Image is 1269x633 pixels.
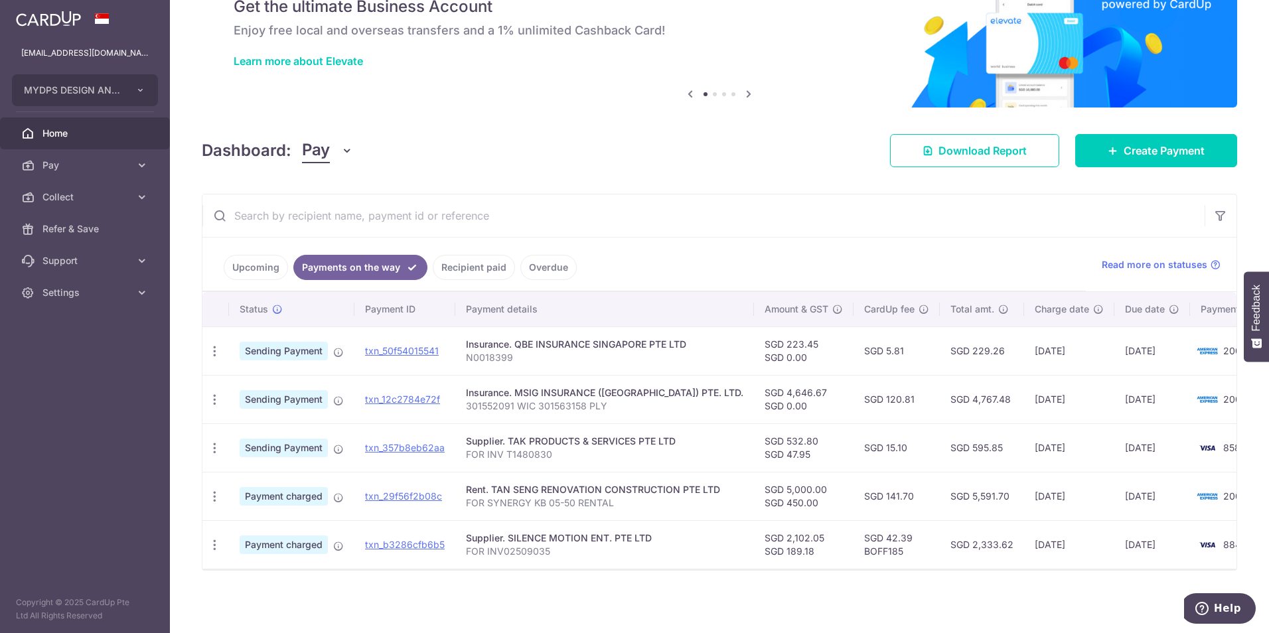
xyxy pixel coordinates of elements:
[240,390,328,409] span: Sending Payment
[940,423,1024,472] td: SGD 595.85
[754,423,854,472] td: SGD 532.80 SGD 47.95
[1114,472,1190,520] td: [DATE]
[1223,345,1245,356] span: 2001
[1223,539,1247,550] span: 8843
[466,531,743,545] div: Supplier. SILENCE MOTION ENT. PTE LTD
[754,326,854,375] td: SGD 223.45 SGD 0.00
[890,134,1059,167] a: Download Report
[42,222,130,236] span: Refer & Save
[365,490,442,502] a: txn_29f56f2b08c
[302,138,353,163] button: Pay
[202,194,1205,237] input: Search by recipient name, payment id or reference
[950,303,994,316] span: Total amt.
[24,84,122,97] span: MYDPS DESIGN AND CONSTRUCTION PTE. LTD.
[202,139,291,163] h4: Dashboard:
[1194,488,1221,504] img: Bank Card
[16,11,81,27] img: CardUp
[1114,423,1190,472] td: [DATE]
[1194,440,1221,456] img: Bank Card
[1114,326,1190,375] td: [DATE]
[1024,375,1114,423] td: [DATE]
[940,520,1024,569] td: SGD 2,333.62
[240,535,328,554] span: Payment charged
[466,351,743,364] p: N0018399
[466,338,743,351] div: Insurance. QBE INSURANCE SINGAPORE PTE LTD
[1024,472,1114,520] td: [DATE]
[1114,520,1190,569] td: [DATE]
[466,483,743,496] div: Rent. TAN SENG RENOVATION CONSTRUCTION PTE LTD
[365,539,445,550] a: txn_b3286cfb6b5
[365,345,439,356] a: txn_50f54015541
[42,159,130,172] span: Pay
[854,423,940,472] td: SGD 15.10
[240,487,328,506] span: Payment charged
[1125,303,1165,316] span: Due date
[938,143,1027,159] span: Download Report
[354,292,455,326] th: Payment ID
[365,442,445,453] a: txn_357b8eb62aa
[240,439,328,457] span: Sending Payment
[455,292,754,326] th: Payment details
[940,375,1024,423] td: SGD 4,767.48
[42,254,130,267] span: Support
[466,545,743,558] p: FOR INV02509035
[1194,391,1221,407] img: Bank Card
[1024,520,1114,569] td: [DATE]
[466,386,743,399] div: Insurance. MSIG INSURANCE ([GEOGRAPHIC_DATA]) PTE. LTD.
[765,303,828,316] span: Amount & GST
[754,375,854,423] td: SGD 4,646.67 SGD 0.00
[466,448,743,461] p: FOR INV T1480830
[1223,442,1246,453] span: 8583
[224,255,288,280] a: Upcoming
[1124,143,1205,159] span: Create Payment
[1223,393,1245,405] span: 2001
[433,255,515,280] a: Recipient paid
[1024,326,1114,375] td: [DATE]
[466,435,743,448] div: Supplier. TAK PRODUCTS & SERVICES PTE LTD
[234,23,1205,38] h6: Enjoy free local and overseas transfers and a 1% unlimited Cashback Card!
[940,472,1024,520] td: SGD 5,591.70
[1102,258,1207,271] span: Read more on statuses
[240,342,328,360] span: Sending Payment
[365,393,440,405] a: txn_12c2784e72f
[854,326,940,375] td: SGD 5.81
[21,46,149,60] p: [EMAIL_ADDRESS][DOMAIN_NAME]
[240,303,268,316] span: Status
[466,496,743,510] p: FOR SYNERGY KB 05-50 RENTAL
[42,190,130,204] span: Collect
[754,472,854,520] td: SGD 5,000.00 SGD 450.00
[1102,258,1221,271] a: Read more on statuses
[1194,537,1221,553] img: Bank Card
[1184,593,1256,626] iframe: Opens a widget where you can find more information
[854,375,940,423] td: SGD 120.81
[1114,375,1190,423] td: [DATE]
[854,520,940,569] td: SGD 42.39 BOFF185
[1075,134,1237,167] a: Create Payment
[864,303,915,316] span: CardUp fee
[234,54,363,68] a: Learn more about Elevate
[42,127,130,140] span: Home
[1035,303,1089,316] span: Charge date
[1250,285,1262,331] span: Feedback
[940,326,1024,375] td: SGD 229.26
[302,138,330,163] span: Pay
[1223,490,1245,502] span: 2001
[754,520,854,569] td: SGD 2,102.05 SGD 189.18
[293,255,427,280] a: Payments on the way
[520,255,577,280] a: Overdue
[12,74,158,106] button: MYDPS DESIGN AND CONSTRUCTION PTE. LTD.
[466,399,743,413] p: 301552091 WIC 301563158 PLY
[1024,423,1114,472] td: [DATE]
[42,286,130,299] span: Settings
[1194,343,1221,359] img: Bank Card
[1244,271,1269,362] button: Feedback - Show survey
[854,472,940,520] td: SGD 141.70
